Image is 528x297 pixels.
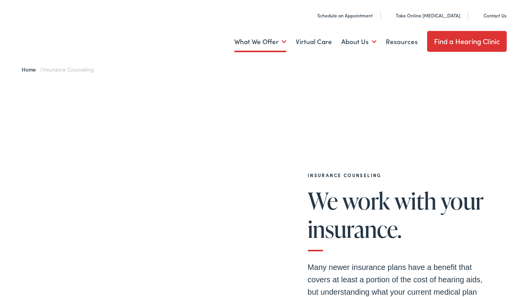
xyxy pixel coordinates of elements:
span: your [441,188,484,213]
a: Take Online [MEDICAL_DATA] [387,12,460,19]
span: work [342,188,390,213]
a: What We Offer [234,27,286,56]
a: Resources [386,27,418,56]
span: insurance. [308,216,402,242]
a: Contact Us [475,12,506,19]
span: We [308,188,338,213]
a: Virtual Care [296,27,332,56]
img: utility icon [387,12,393,19]
img: utility icon [309,12,314,19]
span: with [394,188,436,213]
a: Find a Hearing Clinic [427,31,507,52]
h2: Insurance Counseling [308,172,493,178]
a: About Us [341,27,376,56]
img: utility icon [475,12,480,19]
a: Schedule an Appointment [309,12,373,19]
